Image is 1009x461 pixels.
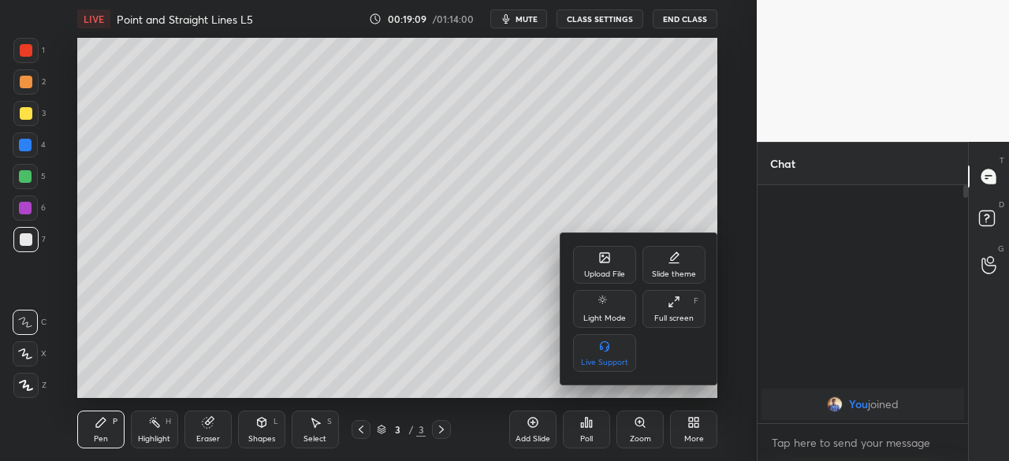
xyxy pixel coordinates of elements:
[694,297,698,305] div: F
[584,270,625,278] div: Upload File
[654,314,694,322] div: Full screen
[581,359,628,366] div: Live Support
[583,314,626,322] div: Light Mode
[652,270,696,278] div: Slide theme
